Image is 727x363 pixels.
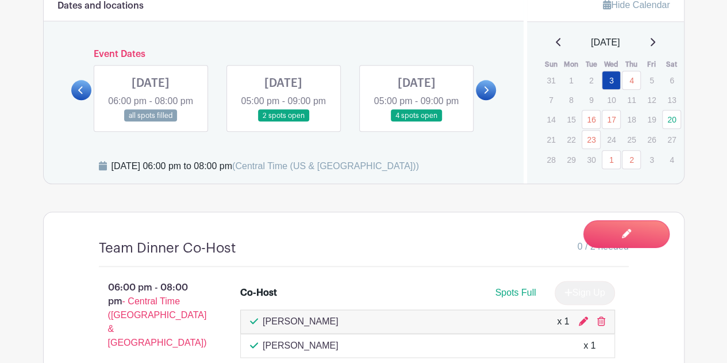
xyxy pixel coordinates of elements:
p: 22 [561,131,580,148]
p: 7 [541,91,560,109]
p: 2 [582,71,601,89]
p: 1 [561,71,580,89]
p: 14 [541,110,560,128]
p: 06:00 pm - 08:00 pm [80,276,222,354]
p: 19 [642,110,661,128]
span: Spots Full [495,288,536,297]
a: 4 [622,71,641,90]
a: 2 [622,150,641,169]
p: 9 [582,91,601,109]
p: 15 [561,110,580,128]
a: 1 [602,150,621,169]
p: 10 [602,91,621,109]
a: 20 [662,110,681,129]
p: 8 [561,91,580,109]
th: Thu [621,59,641,70]
p: 3 [642,151,661,169]
div: Co-Host [240,286,277,300]
th: Fri [641,59,661,70]
th: Sat [661,59,682,70]
th: Mon [561,59,581,70]
p: 6 [662,71,681,89]
a: 17 [602,110,621,129]
p: [PERSON_NAME] [263,315,339,328]
th: Wed [601,59,621,70]
div: x 1 [583,339,595,353]
a: 16 [582,110,601,129]
p: [PERSON_NAME] [263,339,339,353]
div: x 1 [557,315,569,328]
p: 5 [642,71,661,89]
a: 23 [582,130,601,149]
span: [DATE] [591,36,620,49]
p: 26 [642,131,661,148]
p: 12 [642,91,661,109]
p: 21 [541,131,560,148]
p: 4 [662,151,681,169]
p: 27 [662,131,681,148]
p: 28 [541,151,560,169]
span: (Central Time (US & [GEOGRAPHIC_DATA])) [232,161,419,171]
p: 29 [561,151,580,169]
p: 30 [582,151,601,169]
span: 0 / 2 needed [578,240,629,254]
p: 18 [622,110,641,128]
h6: Event Dates [91,49,476,60]
p: 11 [622,91,641,109]
div: [DATE] 06:00 pm to 08:00 pm [111,159,419,173]
th: Tue [581,59,601,70]
p: 31 [541,71,560,89]
p: 13 [662,91,681,109]
th: Sun [541,59,561,70]
p: 25 [622,131,641,148]
p: 24 [602,131,621,148]
a: 3 [602,71,621,90]
h6: Dates and locations [57,1,144,12]
span: - Central Time ([GEOGRAPHIC_DATA] & [GEOGRAPHIC_DATA]) [108,296,207,347]
h4: Team Dinner Co-Host [99,240,236,257]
